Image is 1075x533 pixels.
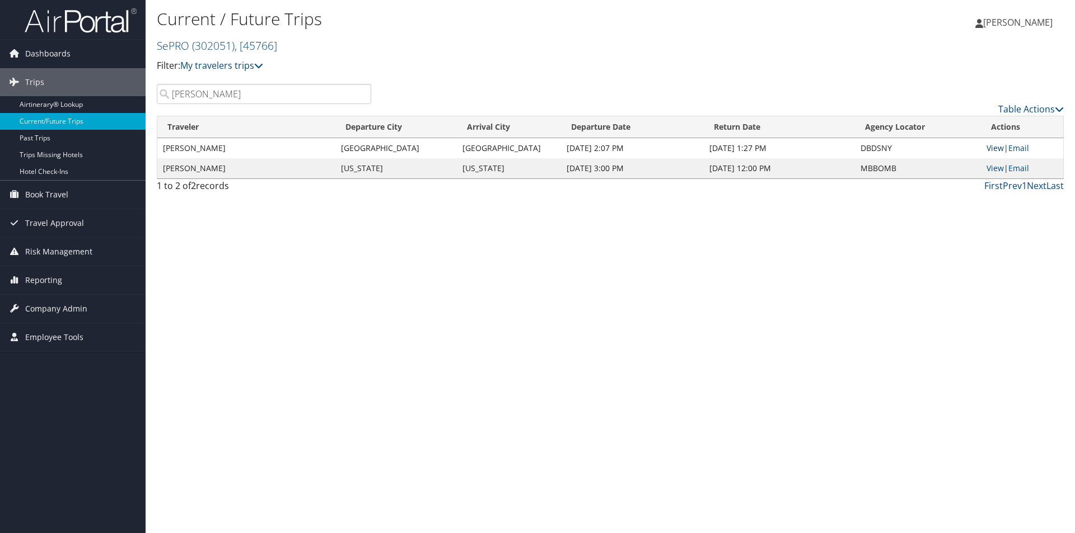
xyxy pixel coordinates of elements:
[981,116,1063,138] th: Actions
[157,84,371,104] input: Search Traveler or Arrival City
[157,38,277,53] a: SePRO
[998,103,1064,115] a: Table Actions
[975,6,1064,39] a: [PERSON_NAME]
[1008,163,1029,173] a: Email
[561,116,703,138] th: Departure Date: activate to sort column descending
[561,158,703,178] td: [DATE] 3:00 PM
[457,158,562,178] td: [US_STATE]
[855,138,981,158] td: DBDSNY
[157,116,335,138] th: Traveler: activate to sort column ascending
[25,181,68,209] span: Book Travel
[192,38,235,53] span: ( 302051 )
[157,7,761,31] h1: Current / Future Trips
[335,138,457,158] td: [GEOGRAPHIC_DATA]
[1022,180,1027,192] a: 1
[1046,180,1064,192] a: Last
[25,209,84,237] span: Travel Approval
[335,116,457,138] th: Departure City: activate to sort column ascending
[704,158,855,178] td: [DATE] 12:00 PM
[157,138,335,158] td: [PERSON_NAME]
[855,116,981,138] th: Agency Locator: activate to sort column ascending
[25,40,71,68] span: Dashboards
[1008,143,1029,153] a: Email
[704,138,855,158] td: [DATE] 1:27 PM
[25,7,137,34] img: airportal-logo.png
[25,266,62,294] span: Reporting
[25,68,44,96] span: Trips
[157,179,371,198] div: 1 to 2 of records
[457,116,562,138] th: Arrival City: activate to sort column ascending
[157,59,761,73] p: Filter:
[1003,180,1022,192] a: Prev
[335,158,457,178] td: [US_STATE]
[984,180,1003,192] a: First
[983,16,1053,29] span: [PERSON_NAME]
[981,158,1063,178] td: |
[157,158,335,178] td: [PERSON_NAME]
[180,59,263,72] a: My travelers trips
[25,238,92,266] span: Risk Management
[25,295,87,323] span: Company Admin
[191,180,196,192] span: 2
[855,158,981,178] td: MBBOMB
[561,138,703,158] td: [DATE] 2:07 PM
[25,323,83,351] span: Employee Tools
[704,116,855,138] th: Return Date: activate to sort column ascending
[987,163,1004,173] a: View
[457,138,562,158] td: [GEOGRAPHIC_DATA]
[235,38,277,53] span: , [ 45766 ]
[1027,180,1046,192] a: Next
[981,138,1063,158] td: |
[987,143,1004,153] a: View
